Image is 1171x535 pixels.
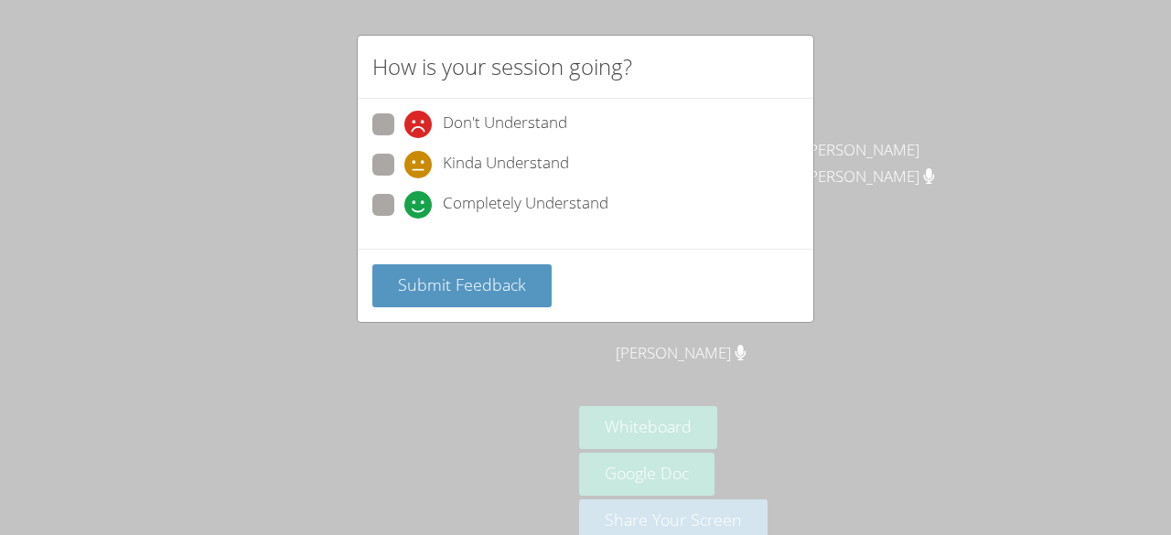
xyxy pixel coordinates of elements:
h2: How is your session going? [372,50,632,83]
span: Don't Understand [443,111,567,138]
span: Submit Feedback [398,273,526,295]
span: Kinda Understand [443,151,569,178]
span: Completely Understand [443,191,608,219]
button: Submit Feedback [372,264,552,307]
